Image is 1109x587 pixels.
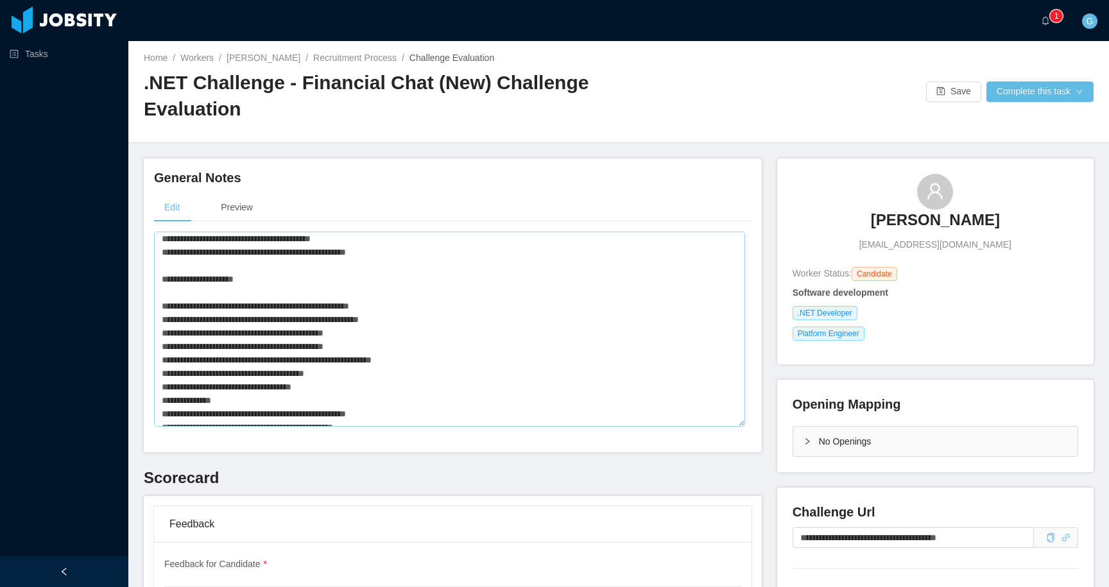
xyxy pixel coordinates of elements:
a: [PERSON_NAME] [871,210,1000,238]
div: Preview [211,193,263,222]
span: Platform Engineer [793,327,864,341]
span: Worker Status: [793,268,852,278]
span: / [402,53,404,63]
div: Feedback [169,506,736,542]
strong: Software development [793,287,888,298]
span: [EMAIL_ADDRESS][DOMAIN_NAME] [859,238,1011,251]
sup: 1 [1050,10,1063,22]
span: G [1087,13,1094,29]
a: Workers [180,53,214,63]
div: Copy [1046,531,1055,545]
div: icon: rightNo Openings [793,427,1078,456]
a: Home [144,53,168,63]
button: icon: saveSave [926,81,981,102]
a: icon: profileTasks [10,41,118,67]
span: / [219,53,221,63]
h3: [PERSON_NAME] [871,210,1000,230]
a: Recruitment Process [313,53,397,63]
i: icon: bell [1041,16,1050,25]
button: Complete this taskicon: down [986,81,1094,102]
i: icon: user [926,182,944,200]
span: Candidate [852,267,897,281]
h4: Opening Mapping [793,395,901,413]
a: [PERSON_NAME] [227,53,300,63]
h2: .NET Challenge - Financial Chat (New) Challenge Evaluation [144,70,619,122]
i: icon: link [1062,533,1070,542]
span: Challenge Evaluation [409,53,494,63]
h3: Scorecard [144,468,762,488]
span: / [173,53,175,63]
a: icon: link [1062,532,1070,543]
div: Edit [154,193,190,222]
i: icon: right [804,438,811,445]
p: 1 [1054,10,1059,22]
span: Feedback for Candidate [164,559,267,569]
h4: General Notes [154,169,752,187]
span: .NET Developer [793,306,857,320]
span: / [305,53,308,63]
i: icon: copy [1046,533,1055,542]
h4: Challenge Url [793,503,1078,521]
